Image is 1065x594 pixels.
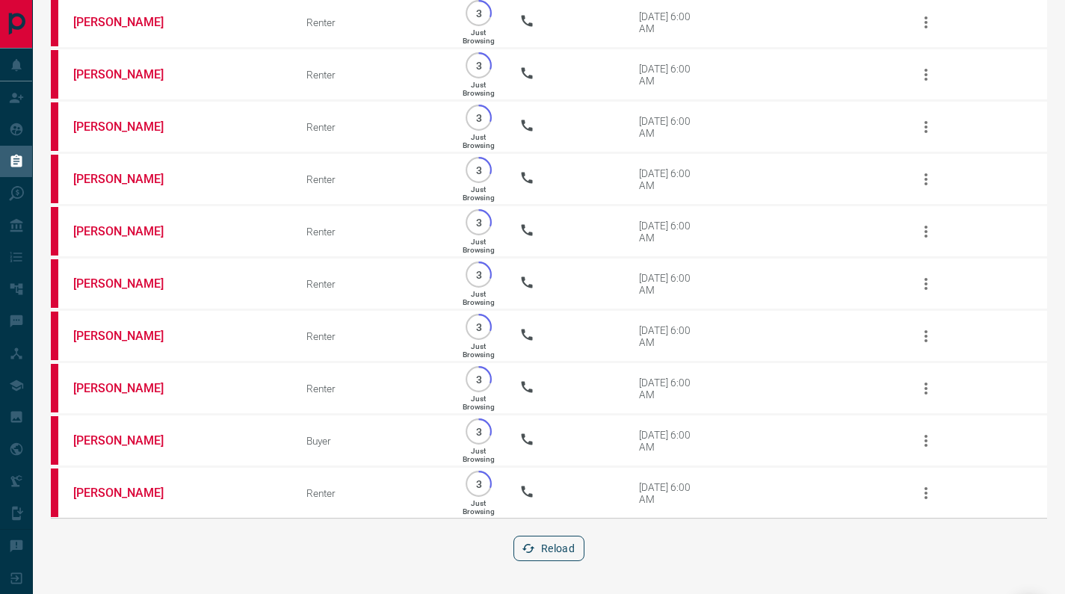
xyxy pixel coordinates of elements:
[51,416,58,465] div: property.ca
[463,447,495,463] p: Just Browsing
[473,217,484,228] p: 3
[73,224,185,238] a: [PERSON_NAME]
[639,272,703,296] div: [DATE] 6:00 AM
[306,383,437,395] div: Renter
[306,435,437,447] div: Buyer
[51,468,58,517] div: property.ca
[73,172,185,186] a: [PERSON_NAME]
[473,60,484,71] p: 3
[463,499,495,516] p: Just Browsing
[473,164,484,176] p: 3
[473,112,484,123] p: 3
[639,10,703,34] div: [DATE] 6:00 AM
[639,220,703,244] div: [DATE] 6:00 AM
[73,329,185,343] a: [PERSON_NAME]
[73,15,185,29] a: [PERSON_NAME]
[639,481,703,505] div: [DATE] 6:00 AM
[306,330,437,342] div: Renter
[51,102,58,151] div: property.ca
[51,312,58,360] div: property.ca
[463,28,495,45] p: Just Browsing
[463,133,495,149] p: Just Browsing
[306,16,437,28] div: Renter
[639,324,703,348] div: [DATE] 6:00 AM
[73,67,185,81] a: [PERSON_NAME]
[513,536,584,561] button: Reload
[306,226,437,238] div: Renter
[463,395,495,411] p: Just Browsing
[463,81,495,97] p: Just Browsing
[306,121,437,133] div: Renter
[463,185,495,202] p: Just Browsing
[473,374,484,385] p: 3
[306,487,437,499] div: Renter
[463,342,495,359] p: Just Browsing
[639,115,703,139] div: [DATE] 6:00 AM
[473,7,484,19] p: 3
[639,63,703,87] div: [DATE] 6:00 AM
[306,173,437,185] div: Renter
[51,364,58,412] div: property.ca
[73,381,185,395] a: [PERSON_NAME]
[473,478,484,489] p: 3
[463,290,495,306] p: Just Browsing
[51,259,58,308] div: property.ca
[473,321,484,332] p: 3
[73,486,185,500] a: [PERSON_NAME]
[639,167,703,191] div: [DATE] 6:00 AM
[73,433,185,448] a: [PERSON_NAME]
[306,278,437,290] div: Renter
[306,69,437,81] div: Renter
[639,377,703,400] div: [DATE] 6:00 AM
[51,50,58,99] div: property.ca
[51,155,58,203] div: property.ca
[463,238,495,254] p: Just Browsing
[73,120,185,134] a: [PERSON_NAME]
[473,269,484,280] p: 3
[51,207,58,256] div: property.ca
[73,276,185,291] a: [PERSON_NAME]
[639,429,703,453] div: [DATE] 6:00 AM
[473,426,484,437] p: 3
